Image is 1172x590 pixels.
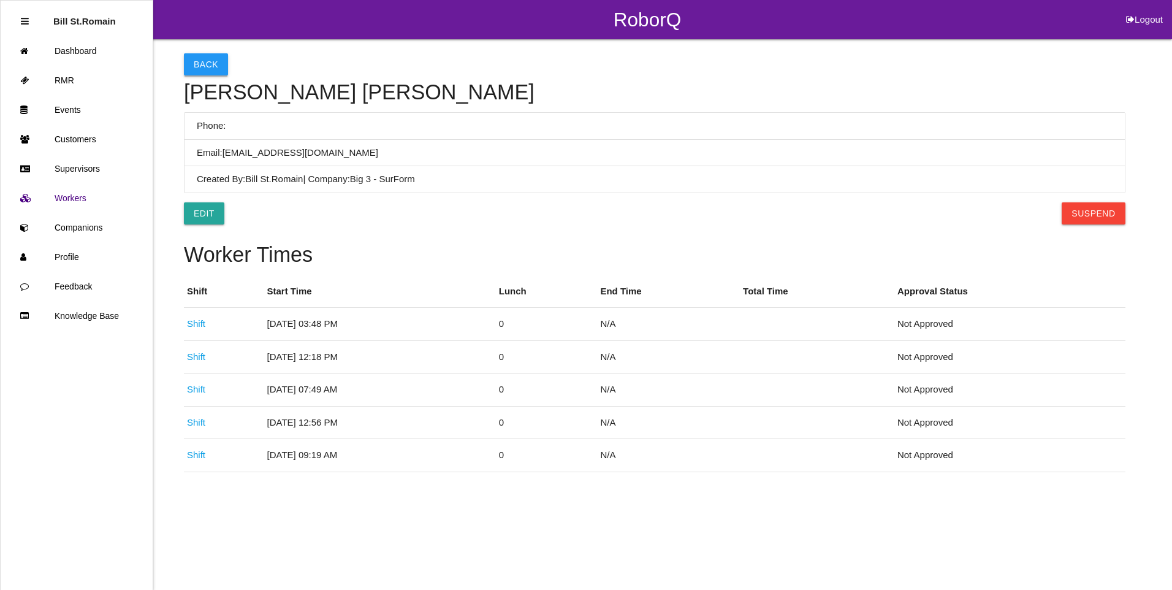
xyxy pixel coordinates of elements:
[496,275,598,308] th: Lunch
[184,275,264,308] th: Shift
[264,406,495,439] td: [DATE] 12:56 PM
[264,308,495,341] td: [DATE] 03:48 PM
[894,374,1125,407] td: Not Approved
[184,81,1125,104] h4: [PERSON_NAME] [PERSON_NAME]
[597,275,740,308] th: End Time
[184,202,224,224] a: Edit
[1062,202,1125,224] button: Suspend
[185,166,1125,193] li: Created By: Bill St.Romain | Company: Big 3 - SurForm
[1,213,153,242] a: Companions
[1,183,153,213] a: Workers
[894,275,1125,308] th: Approval Status
[597,374,740,407] td: N/A
[1,125,153,154] a: Customers
[264,374,495,407] td: [DATE] 07:49 AM
[597,439,740,472] td: N/A
[1,154,153,183] a: Supervisors
[496,308,598,341] td: 0
[184,53,228,75] button: Back
[496,374,598,407] td: 0
[53,7,116,26] p: Bill St.Romain
[496,340,598,374] td: 0
[264,275,495,308] th: Start Time
[1,36,153,66] a: Dashboard
[187,384,205,394] a: Shift
[894,308,1125,341] td: Not Approved
[1,95,153,125] a: Events
[894,439,1125,472] td: Not Approved
[185,140,1125,167] li: Email: [EMAIL_ADDRESS][DOMAIN_NAME]
[187,417,205,427] a: Shift
[597,406,740,439] td: N/A
[184,243,1125,267] h4: Worker Times
[185,113,1125,140] li: Phone:
[894,406,1125,439] td: Not Approved
[496,439,598,472] td: 0
[264,340,495,374] td: [DATE] 12:18 PM
[187,318,205,329] a: Shift
[894,340,1125,374] td: Not Approved
[187,351,205,362] a: Shift
[496,406,598,439] td: 0
[1,301,153,331] a: Knowledge Base
[597,308,740,341] td: N/A
[264,439,495,472] td: [DATE] 09:19 AM
[1,66,153,95] a: RMR
[1,242,153,272] a: Profile
[597,340,740,374] td: N/A
[740,275,894,308] th: Total Time
[1,272,153,301] a: Feedback
[187,450,205,460] a: Shift
[21,7,29,36] div: Close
